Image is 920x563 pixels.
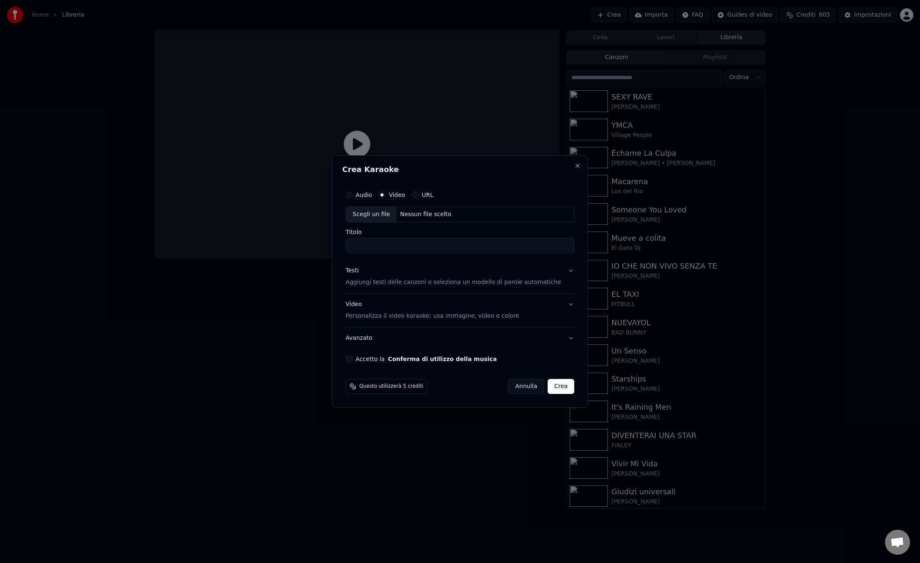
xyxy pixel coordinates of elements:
[346,294,575,327] button: VideoPersonalizza il video karaoke: usa immagine, video o colore
[356,356,497,362] label: Accetto la
[346,300,519,320] div: Video
[342,166,578,173] h2: Crea Karaoke
[346,312,519,320] p: Personalizza il video karaoke: usa immagine, video o colore
[346,278,561,286] p: Aggiungi testi delle canzoni o seleziona un modello di parole automatiche
[397,210,454,219] div: Nessun file scelto
[346,327,575,349] button: Avanzato
[548,379,574,394] button: Crea
[360,383,424,390] span: Questo utilizzerà 5 crediti
[508,379,544,394] button: Annulla
[388,356,497,362] button: Accetto la
[422,192,434,198] label: URL
[346,260,575,293] button: TestiAggiungi testi delle canzoni o seleziona un modello di parole automatiche
[346,267,359,275] div: Testi
[346,229,575,235] label: Titolo
[346,207,397,222] div: Scegli un file
[389,192,405,198] label: Video
[356,192,372,198] label: Audio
